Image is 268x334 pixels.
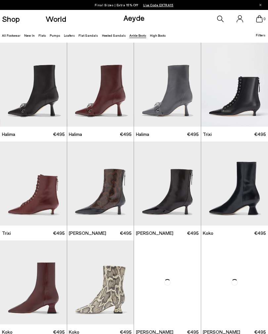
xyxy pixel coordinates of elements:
[263,17,266,21] span: 0
[2,230,11,236] span: Trixi
[53,230,65,236] span: €495
[38,33,46,37] a: Flats
[78,33,98,37] a: Flat Sandals
[129,33,146,37] a: Ankle Boots
[46,15,66,23] a: World
[134,226,201,240] a: [PERSON_NAME] €495
[134,43,201,127] img: Halima Eyelet Pointed Boots
[187,230,199,236] span: €495
[67,240,134,324] img: Koko Regal Heel Boots
[254,230,266,236] span: €495
[256,33,265,37] span: Filters
[2,15,20,23] a: Shop
[134,127,201,142] a: Halima €495
[203,230,213,236] span: Koko
[67,127,134,142] a: Halima €495
[69,131,82,138] span: Halima
[123,13,145,22] a: Aeyde
[67,142,134,226] img: Sila Dual-Toned Boots
[143,3,173,7] span: Navigate to /collections/ss25-final-sizes
[2,131,15,138] span: Halima
[187,131,199,138] span: €495
[256,15,263,22] a: 0
[64,33,75,37] a: Loafers
[136,230,173,236] span: [PERSON_NAME]
[203,131,212,138] span: Trixi
[2,33,21,37] a: All Footwear
[150,33,166,37] a: High Boots
[136,131,149,138] span: Halima
[254,131,266,138] span: €495
[69,230,106,236] span: [PERSON_NAME]
[134,240,201,324] img: Dorothy Soft Sock Boots
[67,226,134,240] a: [PERSON_NAME] €495
[24,33,35,37] a: New In
[67,43,134,127] img: Halima Eyelet Pointed Boots
[95,2,174,8] p: Final Sizes | Extra 15% Off
[120,131,132,138] span: €495
[53,131,65,138] span: €495
[120,230,132,236] span: €495
[102,33,126,37] a: Heeled Sandals
[134,142,201,226] img: Sila Dual-Toned Boots
[50,33,60,37] a: Pumps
